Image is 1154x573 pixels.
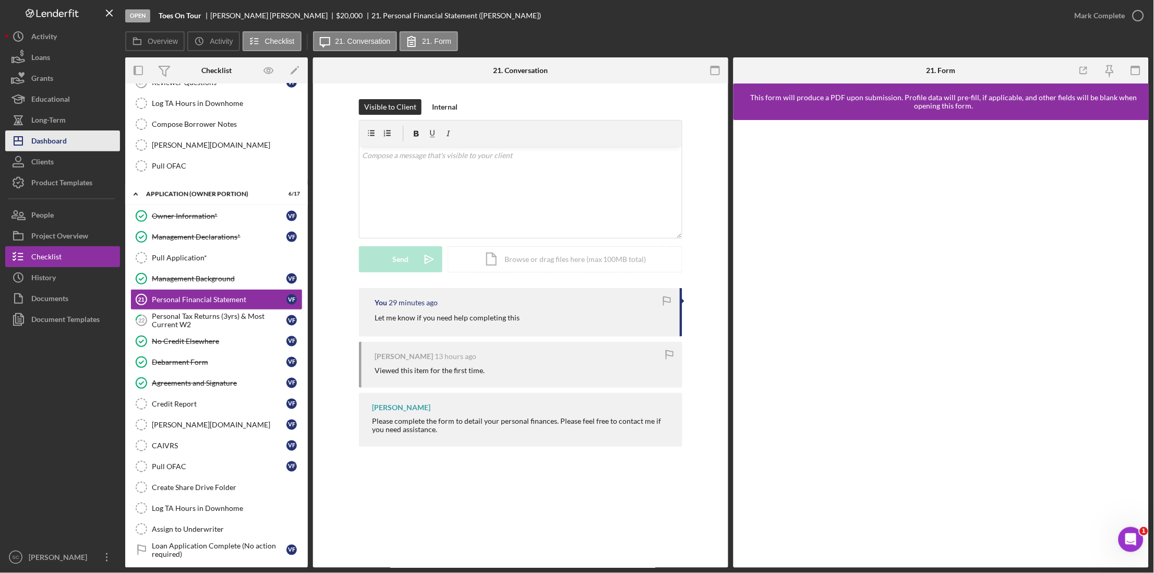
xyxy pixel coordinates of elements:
[286,294,297,305] div: V F
[359,246,442,272] button: Send
[130,540,303,560] a: Loan Application Complete (No action required)VF
[286,420,297,430] div: V F
[130,435,303,456] a: CAIVRSVF
[286,399,297,409] div: V F
[286,336,297,347] div: V F
[286,315,297,326] div: V F
[125,31,185,51] button: Overview
[364,99,416,115] div: Visible to Client
[1064,5,1149,26] button: Mark Complete
[1119,527,1144,552] iframe: Intercom live chat
[422,37,451,45] label: 21. Form
[152,312,286,329] div: Personal Tax Returns (3yrs) & Most Current W2
[286,273,297,284] div: V F
[336,11,363,20] span: $20,000
[130,373,303,393] a: Agreements and SignatureVF
[130,477,303,498] a: Create Share Drive Folder
[286,440,297,451] div: V F
[152,212,286,220] div: Owner Information*
[493,66,548,75] div: 21. Conversation
[393,246,409,272] div: Send
[389,299,438,307] time: 2025-09-30 19:14
[152,254,302,262] div: Pull Application*
[148,37,178,45] label: Overview
[138,79,145,86] tspan: 17
[286,211,297,221] div: V F
[286,357,297,367] div: V F
[5,547,120,568] button: SC[PERSON_NAME]
[152,274,286,283] div: Management Background
[372,417,672,434] div: Please complete the form to detail your personal finances. Please feel free to contact me if you ...
[130,331,303,352] a: No Credit ElsewhereVF
[375,312,520,324] p: Let me know if you need help completing this
[432,99,458,115] div: Internal
[26,547,94,570] div: [PERSON_NAME]
[152,441,286,450] div: CAIVRS
[130,247,303,268] a: Pull Application*
[12,555,19,560] text: SC
[152,379,286,387] div: Agreements and Signature
[130,226,303,247] a: Management Declarations*VF
[130,135,303,156] a: [PERSON_NAME][DOMAIN_NAME]
[1140,527,1148,535] span: 1
[427,99,463,115] button: Internal
[187,31,239,51] button: Activity
[159,11,201,20] b: Toes On Tour
[435,352,476,361] time: 2025-09-30 05:57
[286,232,297,242] div: V F
[201,66,232,75] div: Checklist
[286,461,297,472] div: V F
[152,120,302,128] div: Compose Borrower Notes
[130,268,303,289] a: Management BackgroundVF
[313,31,398,51] button: 21. Conversation
[130,289,303,310] a: 21Personal Financial StatementVF
[152,141,302,149] div: [PERSON_NAME][DOMAIN_NAME]
[152,462,286,471] div: Pull OFAC
[130,498,303,519] a: Log TA Hours in Downhome
[152,421,286,429] div: [PERSON_NAME][DOMAIN_NAME]
[130,156,303,176] a: Pull OFAC
[152,295,286,304] div: Personal Financial Statement
[152,358,286,366] div: Debarment Form
[130,456,303,477] a: Pull OFACVF
[152,400,286,408] div: Credit Report
[138,296,145,303] tspan: 21
[400,31,458,51] button: 21. Form
[375,299,387,307] div: You
[130,114,303,135] a: Compose Borrower Notes
[375,352,433,361] div: [PERSON_NAME]
[744,130,1139,557] iframe: Lenderfit form
[372,403,430,412] div: [PERSON_NAME]
[375,366,485,375] div: Viewed this item for the first time.
[152,162,302,170] div: Pull OFAC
